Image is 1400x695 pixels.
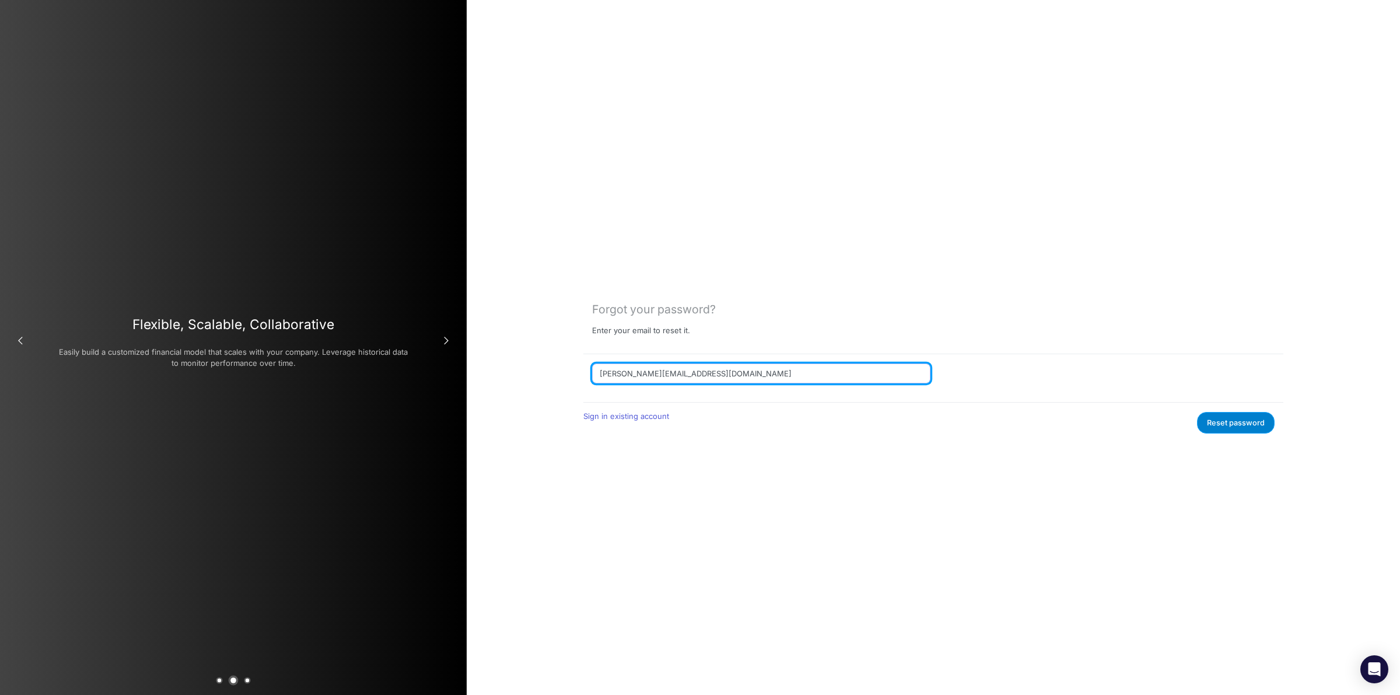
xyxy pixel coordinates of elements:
h3: Flexible, Scalable, Collaborative [56,316,411,332]
button: Next [435,329,458,352]
button: Reset password [1197,412,1275,434]
button: 1 [216,677,222,683]
input: Email [592,364,930,383]
a: Sign in existing account [583,411,669,421]
p: Easily build a customized financial model that scales with your company. Leverage historical data... [56,347,411,369]
button: Previous [9,329,32,352]
button: 2 [229,675,239,685]
div: Open Intercom Messenger [1360,655,1388,683]
button: 3 [244,677,250,683]
p: Enter your email to reset it. [592,326,690,336]
div: Forgot your password? [592,303,1275,316]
